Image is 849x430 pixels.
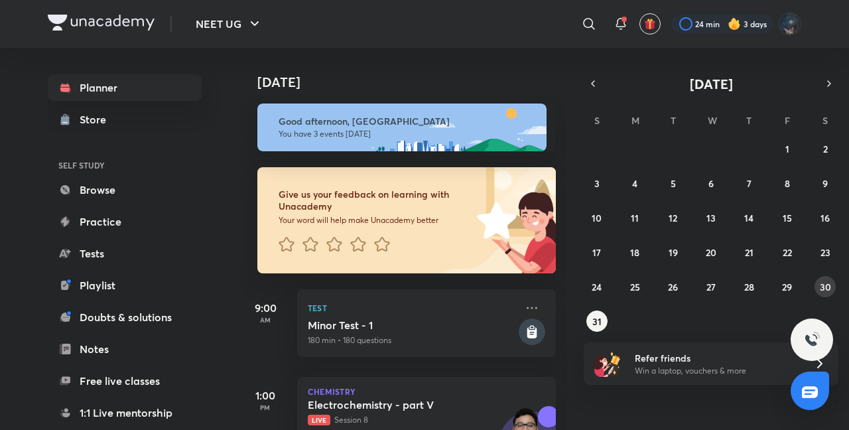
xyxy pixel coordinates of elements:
[586,242,608,263] button: August 17, 2025
[594,177,600,190] abbr: August 3, 2025
[700,276,722,297] button: August 27, 2025
[663,276,684,297] button: August 26, 2025
[779,13,801,35] img: Muskan Kumar
[639,13,661,35] button: avatar
[635,365,798,377] p: Win a laptop, vouchers & more
[700,173,722,194] button: August 6, 2025
[700,242,722,263] button: August 20, 2025
[663,242,684,263] button: August 19, 2025
[48,74,202,101] a: Planner
[820,281,831,293] abbr: August 30, 2025
[708,114,717,127] abbr: Wednesday
[777,242,798,263] button: August 22, 2025
[783,246,792,259] abbr: August 22, 2025
[592,246,601,259] abbr: August 17, 2025
[630,281,640,293] abbr: August 25, 2025
[815,207,836,228] button: August 16, 2025
[239,300,292,316] h5: 9:00
[706,212,716,224] abbr: August 13, 2025
[239,316,292,324] p: AM
[624,207,645,228] button: August 11, 2025
[706,246,716,259] abbr: August 20, 2025
[257,104,547,151] img: afternoon
[80,111,114,127] div: Store
[48,304,202,330] a: Doubts & solutions
[823,143,828,155] abbr: August 2, 2025
[624,242,645,263] button: August 18, 2025
[48,15,155,34] a: Company Logo
[663,173,684,194] button: August 5, 2025
[644,18,656,30] img: avatar
[663,207,684,228] button: August 12, 2025
[630,246,639,259] abbr: August 18, 2025
[308,415,330,425] span: Live
[48,106,202,133] a: Store
[48,240,202,267] a: Tests
[820,212,830,224] abbr: August 16, 2025
[586,207,608,228] button: August 10, 2025
[635,351,798,365] h6: Refer friends
[820,246,830,259] abbr: August 23, 2025
[815,138,836,159] button: August 2, 2025
[594,114,600,127] abbr: Sunday
[747,177,751,190] abbr: August 7, 2025
[308,398,473,411] h5: Electrochemistry - part V
[690,75,733,93] span: [DATE]
[308,300,516,316] p: Test
[700,207,722,228] button: August 13, 2025
[777,138,798,159] button: August 1, 2025
[592,281,602,293] abbr: August 24, 2025
[631,114,639,127] abbr: Monday
[624,276,645,297] button: August 25, 2025
[738,173,759,194] button: August 7, 2025
[669,246,678,259] abbr: August 19, 2025
[308,319,516,332] h5: Minor Test - 1
[308,388,545,395] p: Chemistry
[432,167,556,273] img: feedback_image
[815,276,836,297] button: August 30, 2025
[602,74,820,93] button: [DATE]
[671,177,676,190] abbr: August 5, 2025
[586,311,608,332] button: August 31, 2025
[592,315,602,328] abbr: August 31, 2025
[785,177,790,190] abbr: August 8, 2025
[785,114,790,127] abbr: Friday
[738,276,759,297] button: August 28, 2025
[783,212,792,224] abbr: August 15, 2025
[738,207,759,228] button: August 14, 2025
[728,17,741,31] img: streak
[746,114,751,127] abbr: Thursday
[257,74,569,90] h4: [DATE]
[308,414,516,426] p: Session 8
[48,154,202,177] h6: SELF STUDY
[279,215,472,226] p: Your word will help make Unacademy better
[706,281,716,293] abbr: August 27, 2025
[815,173,836,194] button: August 9, 2025
[631,212,639,224] abbr: August 11, 2025
[48,272,202,299] a: Playlist
[777,173,798,194] button: August 8, 2025
[239,388,292,403] h5: 1:00
[586,276,608,297] button: August 24, 2025
[48,368,202,394] a: Free live classes
[592,212,602,224] abbr: August 10, 2025
[745,246,753,259] abbr: August 21, 2025
[279,188,472,212] h6: Give us your feedback on learning with Unacademy
[738,242,759,263] button: August 21, 2025
[744,281,754,293] abbr: August 28, 2025
[744,212,753,224] abbr: August 14, 2025
[822,177,828,190] abbr: August 9, 2025
[668,281,678,293] abbr: August 26, 2025
[279,129,535,139] p: You have 3 events [DATE]
[708,177,714,190] abbr: August 6, 2025
[279,115,535,127] h6: Good afternoon, [GEOGRAPHIC_DATA]
[48,15,155,31] img: Company Logo
[48,336,202,362] a: Notes
[671,114,676,127] abbr: Tuesday
[804,332,820,348] img: ttu
[239,403,292,411] p: PM
[188,11,271,37] button: NEET UG
[48,208,202,235] a: Practice
[782,281,792,293] abbr: August 29, 2025
[822,114,828,127] abbr: Saturday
